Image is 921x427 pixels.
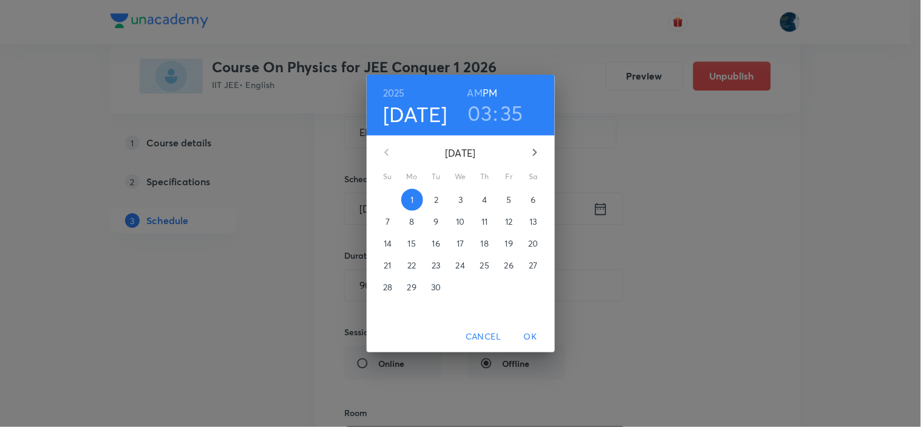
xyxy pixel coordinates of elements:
[401,233,423,254] button: 15
[426,171,447,183] span: Tu
[493,100,498,126] h3: :
[433,216,438,228] p: 9
[516,329,545,344] span: OK
[386,216,390,228] p: 7
[383,281,392,293] p: 28
[450,233,472,254] button: 17
[456,216,464,228] p: 10
[450,171,472,183] span: We
[498,233,520,254] button: 19
[474,171,496,183] span: Th
[377,254,399,276] button: 21
[474,211,496,233] button: 11
[498,189,520,211] button: 5
[523,233,545,254] button: 20
[523,211,545,233] button: 13
[482,194,487,206] p: 4
[511,326,550,348] button: OK
[401,211,423,233] button: 8
[505,237,513,250] p: 19
[377,276,399,298] button: 28
[426,211,447,233] button: 9
[384,259,391,272] p: 21
[384,237,392,250] p: 14
[410,194,413,206] p: 1
[498,211,520,233] button: 12
[450,189,472,211] button: 3
[505,216,512,228] p: 12
[434,194,438,206] p: 2
[480,259,489,272] p: 25
[401,189,423,211] button: 1
[531,194,535,206] p: 6
[483,84,497,101] button: PM
[523,171,545,183] span: Sa
[377,211,399,233] button: 7
[431,281,441,293] p: 30
[466,329,501,344] span: Cancel
[498,254,520,276] button: 26
[457,237,464,250] p: 17
[468,100,492,126] button: 03
[383,84,405,101] button: 2025
[523,254,545,276] button: 27
[401,276,423,298] button: 29
[528,237,538,250] p: 20
[458,194,463,206] p: 3
[407,259,416,272] p: 22
[408,237,416,250] p: 15
[401,254,423,276] button: 22
[377,171,399,183] span: Su
[401,171,423,183] span: Mo
[426,233,447,254] button: 16
[401,146,520,160] p: [DATE]
[426,189,447,211] button: 2
[461,326,506,348] button: Cancel
[474,254,496,276] button: 25
[432,237,440,250] p: 16
[474,189,496,211] button: 4
[529,259,537,272] p: 27
[377,233,399,254] button: 14
[432,259,440,272] p: 23
[529,216,537,228] p: 13
[506,194,511,206] p: 5
[409,216,414,228] p: 8
[481,216,488,228] p: 11
[523,189,545,211] button: 6
[426,254,447,276] button: 23
[450,254,472,276] button: 24
[467,84,483,101] button: AM
[456,259,465,272] p: 24
[426,276,447,298] button: 30
[450,211,472,233] button: 10
[481,237,489,250] p: 18
[498,171,520,183] span: Fr
[474,233,496,254] button: 18
[407,281,416,293] p: 29
[383,101,447,127] button: [DATE]
[501,100,524,126] button: 35
[505,259,514,272] p: 26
